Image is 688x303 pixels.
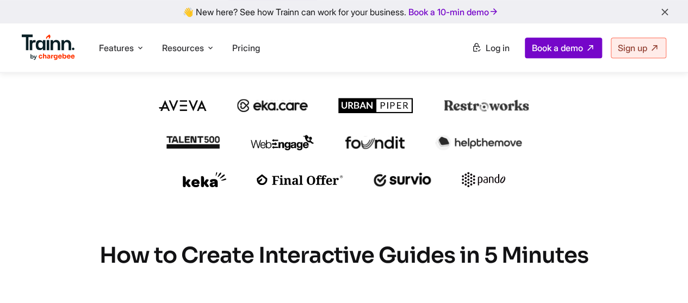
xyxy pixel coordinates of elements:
img: aveva logo [159,100,207,111]
iframe: Chat Widget [634,251,688,303]
a: Book a 10-min demo [406,4,501,20]
a: Sign up [611,38,666,58]
img: finaloffer logo [257,174,343,185]
span: Resources [162,42,204,54]
img: webengage logo [251,135,314,150]
img: ekacare logo [237,99,308,112]
span: Log in [486,42,510,53]
img: pando logo [462,172,505,187]
img: keka logo [183,172,226,187]
a: Book a demo [525,38,602,58]
span: Features [99,42,134,54]
img: foundit logo [344,136,405,149]
a: Pricing [232,42,260,53]
img: urbanpiper logo [338,98,413,113]
img: helpthemove logo [436,135,522,150]
img: survio logo [374,172,432,187]
span: Sign up [618,42,647,53]
img: Trainn Logo [22,34,75,60]
img: restroworks logo [444,100,529,112]
a: Log in [465,38,516,58]
div: 👋 New here? See how Trainn can work for your business. [7,7,681,17]
img: talent500 logo [166,135,220,149]
span: Book a demo [532,42,583,53]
